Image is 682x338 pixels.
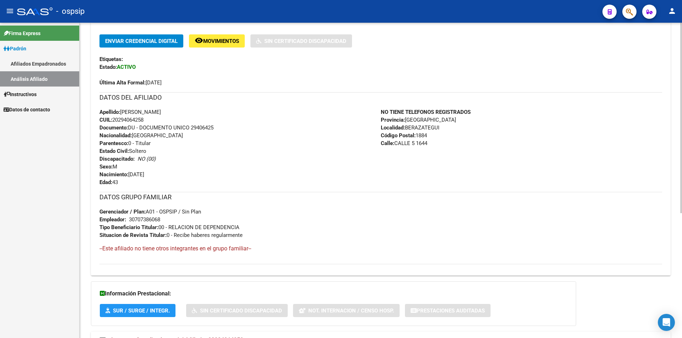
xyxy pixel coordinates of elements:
strong: Provincia: [381,117,405,123]
button: Enviar Credencial Digital [99,34,183,48]
span: 1884 [381,132,427,139]
strong: Gerenciador / Plan: [99,209,146,215]
button: Movimientos [189,34,245,48]
span: Soltero [99,148,146,154]
h4: --Este afiliado no tiene otros integrantes en el grupo familiar-- [99,245,662,253]
mat-icon: person [668,7,676,15]
strong: Apellido: [99,109,120,115]
span: [DATE] [99,79,162,86]
strong: CUIL: [99,117,112,123]
span: M [99,164,117,170]
span: Firma Express [4,29,40,37]
strong: Nacionalidad: [99,132,132,139]
span: [PERSON_NAME] [99,109,161,115]
strong: Etiquetas: [99,56,123,62]
strong: NO TIENE TELEFONOS REGISTRADOS [381,109,471,115]
span: 0 - Titular [99,140,151,146]
div: Open Intercom Messenger [658,314,675,331]
strong: Estado: [99,64,117,70]
mat-icon: remove_red_eye [195,36,203,45]
span: BERAZATEGUI [381,124,439,131]
strong: Tipo Beneficiario Titular: [99,224,158,231]
span: [GEOGRAPHIC_DATA] [99,132,183,139]
span: DU - DOCUMENTO UNICO 29406425 [99,124,213,131]
span: Padrón [4,45,26,52]
span: Movimientos [203,38,239,44]
strong: Estado Civil: [99,148,129,154]
button: SUR / SURGE / INTEGR. [100,304,175,317]
span: Instructivos [4,90,37,98]
span: A01 - OSPSIP / Sin Plan [99,209,201,215]
span: 00 - RELACION DE DEPENDENCIA [99,224,239,231]
span: [GEOGRAPHIC_DATA] [381,117,456,123]
h3: DATOS DEL AFILIADO [99,93,662,102]
div: 30707386068 [129,216,160,223]
strong: Edad: [99,179,112,185]
strong: Nacimiento: [99,171,128,178]
h3: Información Prestacional: [100,289,567,299]
strong: Situacion de Revista Titular: [99,232,167,238]
strong: Parentesco: [99,140,128,146]
strong: Localidad: [381,124,405,131]
i: NO (00) [137,156,156,162]
span: 20294064258 [99,117,144,123]
span: CALLE 5 1644 [381,140,427,146]
span: Datos de contacto [4,106,50,113]
strong: Última Alta Formal: [99,79,146,86]
span: SUR / SURGE / INTEGR. [113,307,170,314]
button: Prestaciones Auditadas [405,304,491,317]
span: Prestaciones Auditadas [417,307,485,314]
button: Sin Certificado Discapacidad [186,304,288,317]
strong: ACTIVO [117,64,136,70]
span: [DATE] [99,171,144,178]
span: - ospsip [56,4,85,19]
strong: Código Postal: [381,132,416,139]
strong: Empleador: [99,216,126,223]
strong: Calle: [381,140,394,146]
button: Not. Internacion / Censo Hosp. [293,304,400,317]
h3: DATOS GRUPO FAMILIAR [99,192,662,202]
mat-icon: menu [6,7,14,15]
strong: Sexo: [99,164,113,170]
span: Sin Certificado Discapacidad [200,307,282,314]
span: Enviar Credencial Digital [105,38,178,44]
span: 0 - Recibe haberes regularmente [99,232,243,238]
span: Sin Certificado Discapacidad [264,38,346,44]
span: Not. Internacion / Censo Hosp. [308,307,394,314]
span: 43 [99,179,118,185]
strong: Discapacitado: [99,156,135,162]
button: Sin Certificado Discapacidad [250,34,352,48]
strong: Documento: [99,124,128,131]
